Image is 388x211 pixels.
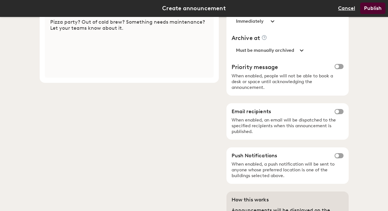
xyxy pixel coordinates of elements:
[360,3,385,14] button: Publish
[232,117,344,135] span: When enabled, an email will be dispatched to the specified recipients when this announcement is p...
[232,35,260,42] label: Archive at
[232,64,278,71] h4: Priority message
[338,6,355,11] button: Cancel
[232,73,344,90] span: When enabled, people will not be able to book a desk or space until acknowledging the announcement.
[232,108,271,115] h5: Email recipients
[232,152,277,159] h5: Push Notifications
[232,161,344,179] span: When enabled, a push notification will be sent to anyone whose preferred location is one of the b...
[232,197,344,203] h5: How this works
[162,5,226,12] h4: Create announcement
